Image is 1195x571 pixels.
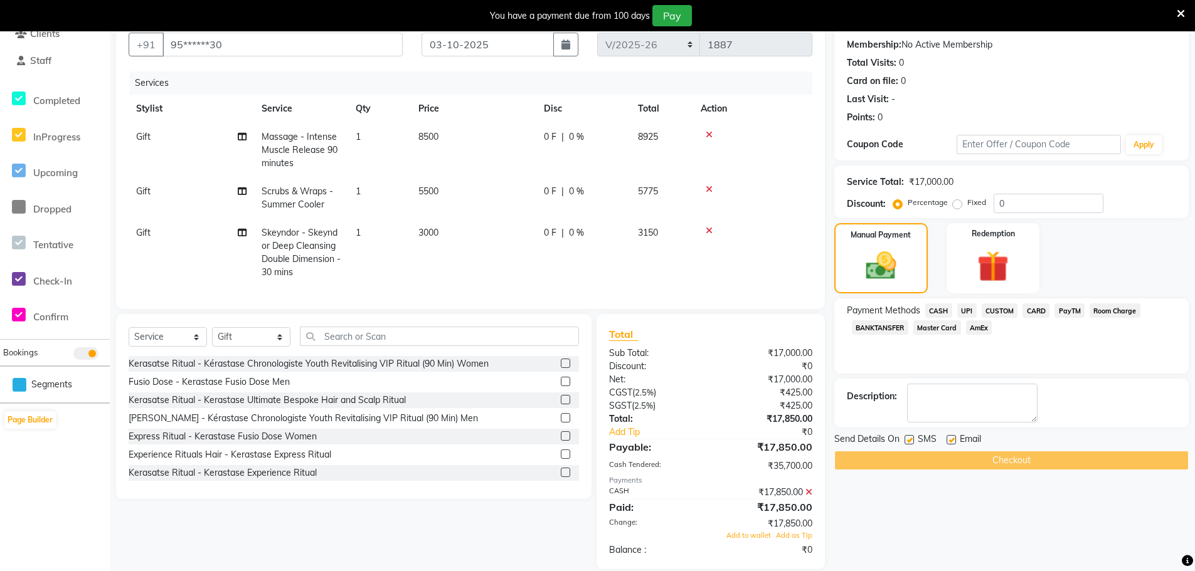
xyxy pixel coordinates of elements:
[31,378,72,391] span: Segments
[356,227,361,238] span: 1
[544,185,556,198] span: 0 F
[136,131,151,142] span: Gift
[1090,303,1140,318] span: Room Charge
[1126,135,1162,154] button: Apply
[711,500,822,515] div: ₹17,850.00
[609,387,632,398] span: CGST
[33,275,72,287] span: Check-In
[847,93,889,106] div: Last Visit:
[561,226,564,239] span: |
[609,400,632,411] span: SGST
[33,131,80,143] span: InProgress
[129,466,317,479] div: Kerasatse Ritual - Kerastase Experience Ritual
[600,543,711,557] div: Balance :
[957,303,977,318] span: UPI
[254,95,348,123] th: Service
[638,227,658,238] span: 3150
[561,185,564,198] span: |
[918,432,937,448] span: SMS
[600,386,711,399] div: ( )
[693,95,812,123] th: Action
[411,95,536,123] th: Price
[634,401,653,411] span: 2.5%
[635,387,654,397] span: 2.5%
[913,320,961,335] span: Master Card
[348,95,411,123] th: Qty
[262,131,337,169] span: Massage - Intense Muscle Release 90 minutes
[600,373,711,386] div: Net:
[262,186,333,210] span: Scrubs & Wraps - Summer Cooler
[966,320,992,335] span: AmEx
[908,197,948,208] label: Percentage
[878,111,883,124] div: 0
[957,135,1121,154] input: Enter Offer / Coupon Code
[711,486,822,499] div: ₹17,850.00
[600,426,729,439] a: Add Tip
[609,475,812,486] div: Payments
[30,28,60,39] span: Clients
[262,227,341,278] span: Skeyndor - Skeyndor Deep Cleansing Double Dimension - 30 mins
[3,54,107,68] a: Staff
[136,227,151,238] span: Gift
[609,328,638,341] span: Total
[711,459,822,473] div: ₹35,700.00
[847,390,897,403] div: Description:
[600,459,711,473] div: Cash Tendered:
[972,228,1015,239] label: Redemption
[901,75,906,88] div: 0
[600,517,711,530] div: Change:
[847,175,904,189] div: Service Total:
[33,239,73,251] span: Tentative
[300,327,579,346] input: Search or Scan
[967,197,986,208] label: Fixed
[129,430,317,443] div: Express Ritual - Kerastase Fusio Dose Women
[129,412,478,425] div: [PERSON_NAME] - Kérastase Chronologiste Youth Revitalising VIP Ritual (90 Min) Men
[600,486,711,499] div: CASH
[711,399,822,412] div: ₹425.00
[711,386,822,399] div: ₹425.00
[711,517,822,530] div: ₹17,850.00
[1054,303,1085,318] span: PayTM
[3,347,38,357] span: Bookings
[544,226,556,239] span: 0 F
[418,131,438,142] span: 8500
[847,138,957,151] div: Coupon Code
[356,186,361,197] span: 1
[600,412,711,426] div: Total:
[891,93,895,106] div: -
[847,75,898,88] div: Card on file:
[129,33,164,56] button: +91
[3,27,107,41] a: Clients
[33,167,78,179] span: Upcoming
[899,56,904,70] div: 0
[847,111,875,124] div: Points:
[129,394,406,407] div: Kerasatse Ritual - Kerastase Ultimate Bespoke Hair and Scalp Ritual
[561,130,564,144] span: |
[356,131,361,142] span: 1
[544,130,556,144] span: 0 F
[4,411,56,429] button: Page Builder
[776,531,812,540] span: Add as Tip
[129,448,331,461] div: Experience Rituals Hair - Kerastase Express Ritual
[847,38,1176,51] div: No Active Membership
[960,432,981,448] span: Email
[129,357,489,370] div: Kerasatse Ritual - Kérastase Chronologiste Youth Revitalising VIP Ritual (90 Min) Women
[30,55,51,66] span: Staff
[33,95,80,107] span: Completed
[129,95,254,123] th: Stylist
[418,227,438,238] span: 3000
[33,203,72,215] span: Dropped
[925,303,952,318] span: CASH
[600,347,711,360] div: Sub Total:
[136,186,151,197] span: Gift
[852,320,908,335] span: BANKTANSFER
[726,531,771,540] span: Add to wallet
[652,5,692,26] button: Pay
[418,186,438,197] span: 5500
[847,38,901,51] div: Membership:
[847,56,896,70] div: Total Visits:
[711,543,822,557] div: ₹0
[711,360,822,373] div: ₹0
[536,95,630,123] th: Disc
[909,175,953,189] div: ₹17,000.00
